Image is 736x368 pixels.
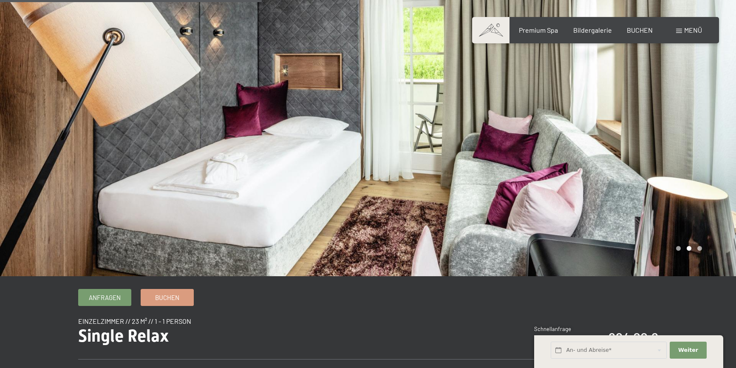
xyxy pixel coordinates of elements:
span: Menü [684,26,702,34]
button: Weiter [670,342,706,359]
a: Premium Spa [519,26,558,34]
a: BUCHEN [627,26,653,34]
a: Anfragen [79,289,131,306]
span: Einzelzimmer // 23 m² // 1 - 1 Person [78,317,191,325]
a: Bildergalerie [573,26,612,34]
span: Anfragen [89,293,121,302]
span: Schnellanfrage [534,326,571,332]
span: Buchen [155,293,179,302]
span: Weiter [678,346,698,354]
a: Buchen [141,289,193,306]
span: Single Relax [78,326,169,346]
